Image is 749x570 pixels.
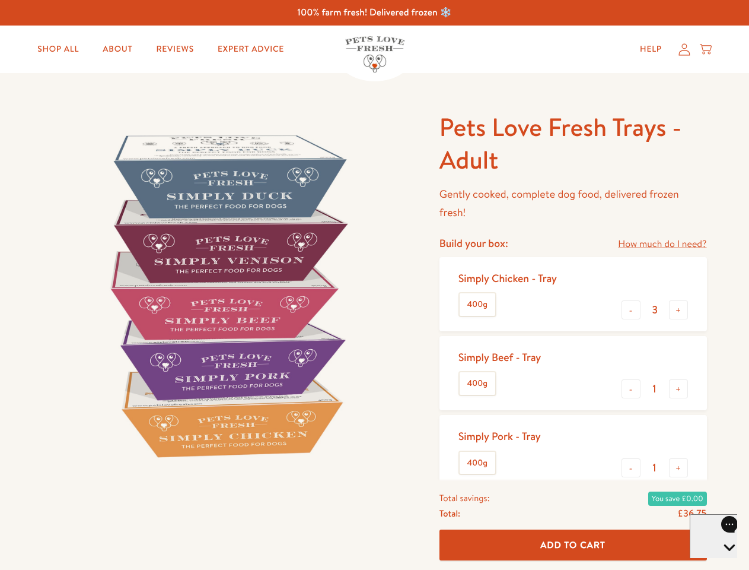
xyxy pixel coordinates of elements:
[621,458,640,477] button: -
[621,379,640,398] button: -
[439,185,707,221] p: Gently cooked, complete dog food, delivered frozen fresh!
[460,452,495,474] label: 400g
[669,379,688,398] button: +
[146,37,203,61] a: Reviews
[93,37,142,61] a: About
[618,236,706,252] a: How much do I need?
[28,37,88,61] a: Shop All
[540,539,605,551] span: Add To Cart
[439,111,707,176] h1: Pets Love Fresh Trays - Adult
[458,350,541,364] div: Simply Beef - Tray
[460,372,495,395] label: 400g
[458,429,541,443] div: Simply Pork - Tray
[621,300,640,319] button: -
[669,458,688,477] button: +
[208,37,294,61] a: Expert Advice
[345,36,404,72] img: Pets Love Fresh
[690,514,737,558] iframe: Gorgias live chat messenger
[669,300,688,319] button: +
[458,271,557,285] div: Simply Chicken - Tray
[630,37,671,61] a: Help
[439,530,707,561] button: Add To Cart
[439,490,490,506] span: Total savings:
[43,111,411,480] img: Pets Love Fresh Trays - Adult
[648,492,707,506] span: You save £0.00
[677,507,706,520] span: £36.75
[439,236,508,250] h4: Build your box:
[460,293,495,316] label: 400g
[439,506,460,521] span: Total:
